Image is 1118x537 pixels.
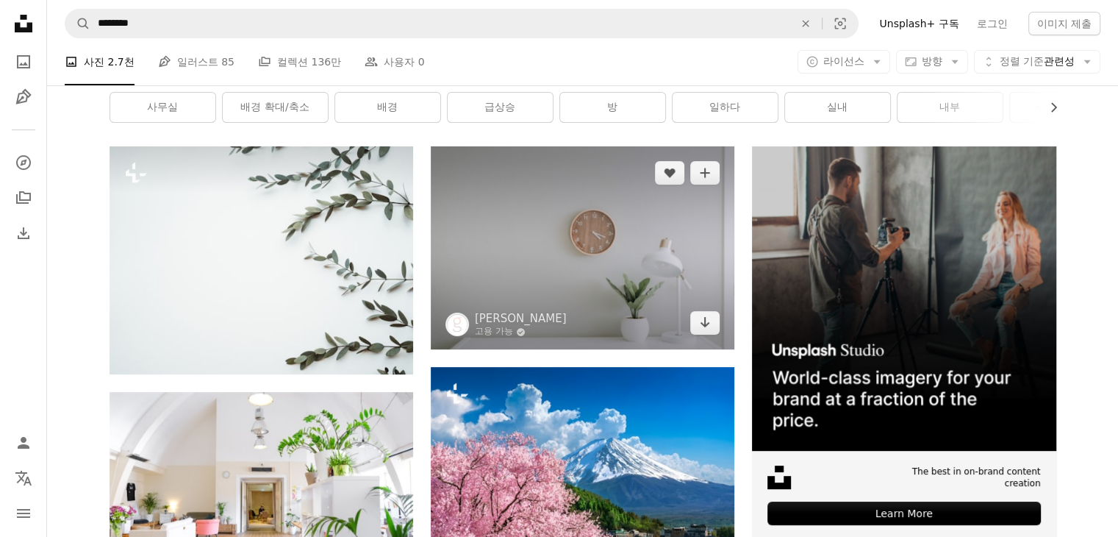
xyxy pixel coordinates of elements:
span: 136만 [311,54,341,70]
form: 사이트 전체에서 이미지 찾기 [65,9,859,38]
img: Samantha Gades의 프로필로 이동 [445,313,469,336]
div: Learn More [767,502,1040,525]
a: 홈 — Unsplash [9,9,38,41]
a: 배경 [335,93,440,122]
a: 로그인 [968,12,1017,35]
a: 다운로드 [690,311,720,335]
a: 사무실 [110,93,215,122]
span: 관련성 [1000,54,1075,69]
button: 목록을 오른쪽으로 스크롤 [1040,93,1056,122]
a: 실내 [785,93,890,122]
button: 메뉴 [9,499,38,528]
a: 컬렉션 [9,183,38,213]
img: 녹색 잎이 잔뜩 있는 흰색 배경 [110,146,413,374]
button: Unsplash 검색 [65,10,90,38]
a: 녹색 잎이 잔뜩 있는 흰색 배경 [110,254,413,267]
a: 다운로드 내역 [9,218,38,248]
img: 녹색 식물 옆에 흰색 책상 램프 [431,146,734,349]
a: 배경 확대/축소 [223,93,328,122]
a: 일러스트 [9,82,38,112]
img: file-1631678316303-ed18b8b5cb9cimage [767,466,791,489]
button: 라이선스 [798,50,890,74]
button: 좋아요 [655,161,684,185]
button: 정렬 기준관련성 [974,50,1100,74]
a: 급상승 [448,93,553,122]
span: 정렬 기준 [1000,55,1044,67]
span: 방향 [922,55,942,67]
img: file-1715651741414-859baba4300dimage [752,146,1056,450]
a: 녹색 식물 옆에 흰색 책상 램프 [431,241,734,255]
a: 하얀 거실 [110,486,413,499]
a: 고용 가능 [475,326,567,338]
a: 로그인 / 가입 [9,428,38,458]
a: [PERSON_NAME] [475,311,567,326]
a: 탐색 [9,148,38,177]
a: 내부 [897,93,1003,122]
span: 85 [221,54,234,70]
a: 일본의 봄에는 후지산과 벚꽃. [431,462,734,475]
button: 시각적 검색 [823,10,858,38]
a: 사용자 0 [365,38,424,85]
a: 방 [560,93,665,122]
a: 일러스트 85 [158,38,234,85]
button: 언어 [9,463,38,493]
button: 컬렉션에 추가 [690,161,720,185]
a: 사무실 배경 [1010,93,1115,122]
button: 이미지 제출 [1028,12,1100,35]
a: Unsplash+ 구독 [870,12,967,35]
a: 사진 [9,47,38,77]
button: 삭제 [789,10,822,38]
button: 방향 [896,50,968,74]
a: 컬렉션 136만 [258,38,341,85]
span: 0 [418,54,425,70]
span: 라이선스 [823,55,864,67]
span: The best in on-brand content creation [873,466,1040,491]
a: 일하다 [673,93,778,122]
